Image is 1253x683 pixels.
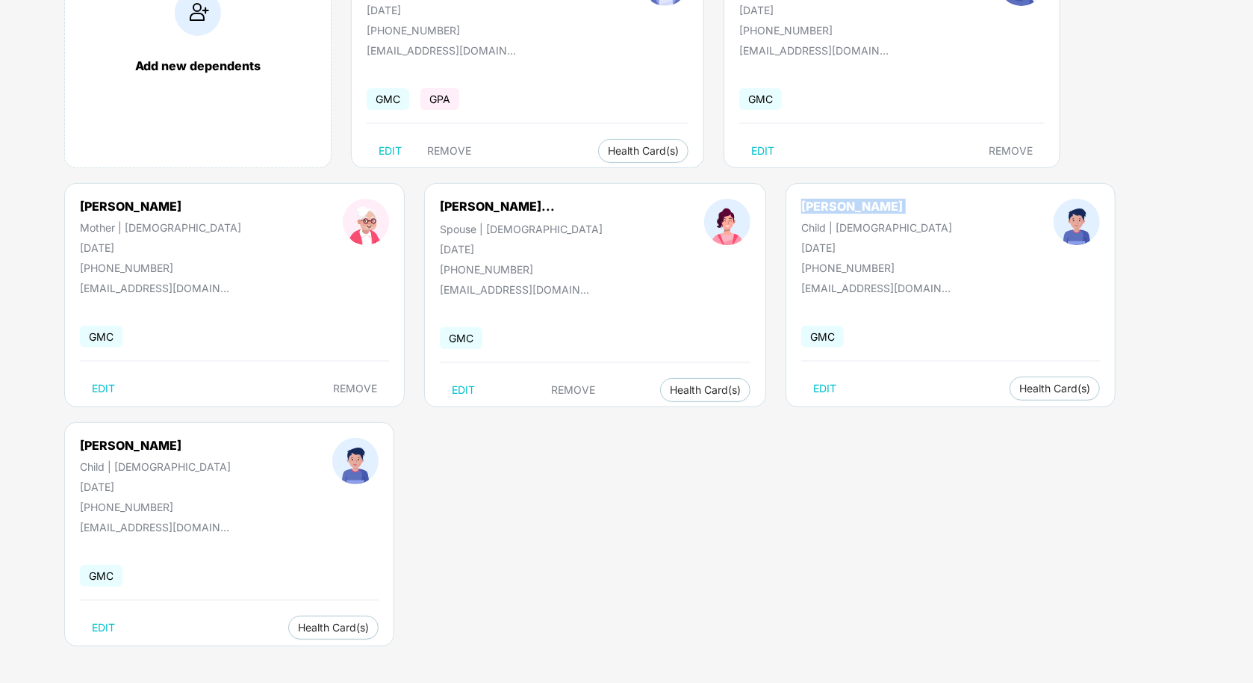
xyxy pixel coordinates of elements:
div: [EMAIL_ADDRESS][DOMAIN_NAME] [739,44,889,57]
div: [DATE] [801,241,952,254]
button: EDIT [80,616,127,640]
span: EDIT [751,145,774,157]
span: EDIT [92,383,115,395]
button: REMOVE [540,378,608,402]
div: Mother | [DEMOGRAPHIC_DATA] [80,221,241,234]
div: [PERSON_NAME]... [440,199,555,214]
span: REMOVE [552,384,596,396]
div: [DATE] [367,4,541,16]
div: [PHONE_NUMBER] [440,263,603,276]
button: EDIT [80,377,127,401]
div: [EMAIL_ADDRESS][DOMAIN_NAME] [440,283,589,296]
span: REMOVE [333,383,377,395]
span: Health Card(s) [1019,385,1090,392]
span: REMOVE [989,145,1033,157]
div: [PERSON_NAME] [80,199,241,214]
div: [PHONE_NUMBER] [739,24,897,37]
span: GMC [80,326,122,347]
button: EDIT [739,139,786,163]
span: Health Card(s) [298,624,369,631]
span: GPA [420,88,459,110]
button: EDIT [367,139,414,163]
img: profileImage [343,199,389,245]
span: GMC [80,565,122,587]
div: [PHONE_NUMBER] [80,501,231,513]
button: EDIT [440,378,487,402]
div: [DATE] [739,4,897,16]
span: GMC [739,88,782,110]
div: Child | [DEMOGRAPHIC_DATA] [80,460,231,473]
div: [PHONE_NUMBER] [367,24,541,37]
span: Health Card(s) [670,386,741,394]
div: Child | [DEMOGRAPHIC_DATA] [801,221,952,234]
button: Health Card(s) [660,378,750,402]
img: profileImage [704,199,750,245]
img: profileImage [1054,199,1100,245]
div: [PHONE_NUMBER] [801,262,952,274]
span: EDIT [452,384,475,396]
div: [DATE] [80,241,241,254]
img: profileImage [332,438,379,484]
button: Health Card(s) [1010,377,1100,401]
div: [EMAIL_ADDRESS][DOMAIN_NAME] [801,282,951,294]
span: GMC [801,326,844,347]
div: [EMAIL_ADDRESS][DOMAIN_NAME] [80,521,229,534]
div: Add new dependents [80,58,316,73]
span: GMC [367,88,409,110]
div: [DATE] [440,243,603,256]
button: Health Card(s) [288,616,379,640]
span: GMC [440,327,482,349]
div: Spouse | [DEMOGRAPHIC_DATA] [440,223,603,235]
div: [EMAIL_ADDRESS][DOMAIN_NAME] [367,44,516,57]
button: REMOVE [415,139,483,163]
span: REMOVE [427,145,471,157]
span: EDIT [379,145,402,157]
span: EDIT [92,622,115,634]
span: EDIT [813,383,836,395]
div: [DATE] [80,480,231,493]
div: [PHONE_NUMBER] [80,262,241,274]
div: [PERSON_NAME] [801,199,952,214]
button: EDIT [801,377,848,401]
button: REMOVE [321,377,389,401]
button: Health Card(s) [598,139,688,163]
button: REMOVE [977,139,1045,163]
div: [EMAIL_ADDRESS][DOMAIN_NAME] [80,282,229,294]
div: [PERSON_NAME] [80,438,231,453]
span: Health Card(s) [608,147,679,155]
